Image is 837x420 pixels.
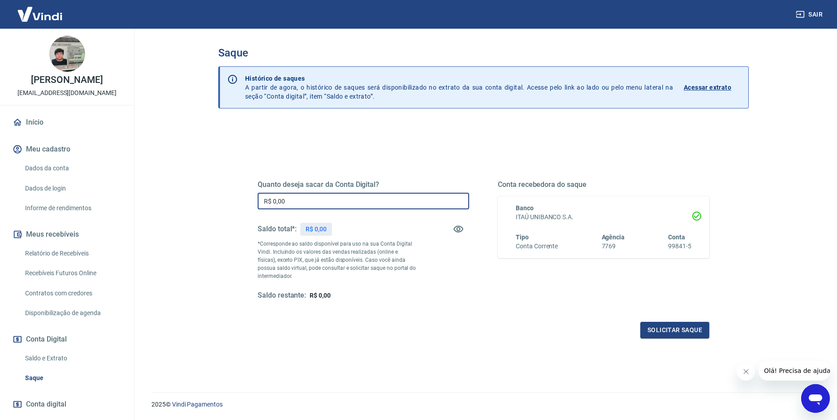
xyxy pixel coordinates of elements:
[245,74,673,83] p: Histórico de saques
[516,212,691,222] h6: ITAÚ UNIBANCO S.A.
[26,398,66,411] span: Conta digital
[22,159,123,178] a: Dados da conta
[31,75,103,85] p: [PERSON_NAME]
[11,0,69,28] img: Vindi
[218,47,749,59] h3: Saque
[11,225,123,244] button: Meus recebíveis
[17,88,116,98] p: [EMAIL_ADDRESS][DOMAIN_NAME]
[22,284,123,303] a: Contratos com credores
[172,401,223,408] a: Vindi Pagamentos
[49,36,85,72] img: 6e61b937-904a-4981-a2f4-9903c7d94729.jpeg
[5,6,75,13] span: Olá! Precisa de ajuda?
[684,74,741,101] a: Acessar extrato
[498,180,709,189] h5: Conta recebedora do saque
[516,234,529,241] span: Tipo
[11,394,123,414] a: Conta digital
[516,242,558,251] h6: Conta Corrente
[151,400,815,409] p: 2025 ©
[22,179,123,198] a: Dados de login
[11,329,123,349] button: Conta Digital
[310,292,331,299] span: R$ 0,00
[258,225,297,234] h5: Saldo total*:
[22,369,123,387] a: Saque
[759,361,830,381] iframe: Mensagem da empresa
[684,83,731,92] p: Acessar extrato
[11,113,123,132] a: Início
[602,242,625,251] h6: 7769
[11,139,123,159] button: Meu cadastro
[516,204,534,212] span: Banco
[640,322,709,338] button: Solicitar saque
[668,234,685,241] span: Conta
[801,384,830,413] iframe: Botão para abrir a janela de mensagens
[22,244,123,263] a: Relatório de Recebíveis
[258,180,469,189] h5: Quanto deseja sacar da Conta Digital?
[737,363,755,381] iframe: Fechar mensagem
[245,74,673,101] p: A partir de agora, o histórico de saques será disponibilizado no extrato da sua conta digital. Ac...
[258,240,416,280] p: *Corresponde ao saldo disponível para uso na sua Conta Digital Vindi. Incluindo os valores das ve...
[22,264,123,282] a: Recebíveis Futuros Online
[668,242,691,251] h6: 99841-5
[22,199,123,217] a: Informe de rendimentos
[306,225,327,234] p: R$ 0,00
[22,304,123,322] a: Disponibilização de agenda
[602,234,625,241] span: Agência
[22,349,123,368] a: Saldo e Extrato
[794,6,826,23] button: Sair
[258,291,306,300] h5: Saldo restante:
